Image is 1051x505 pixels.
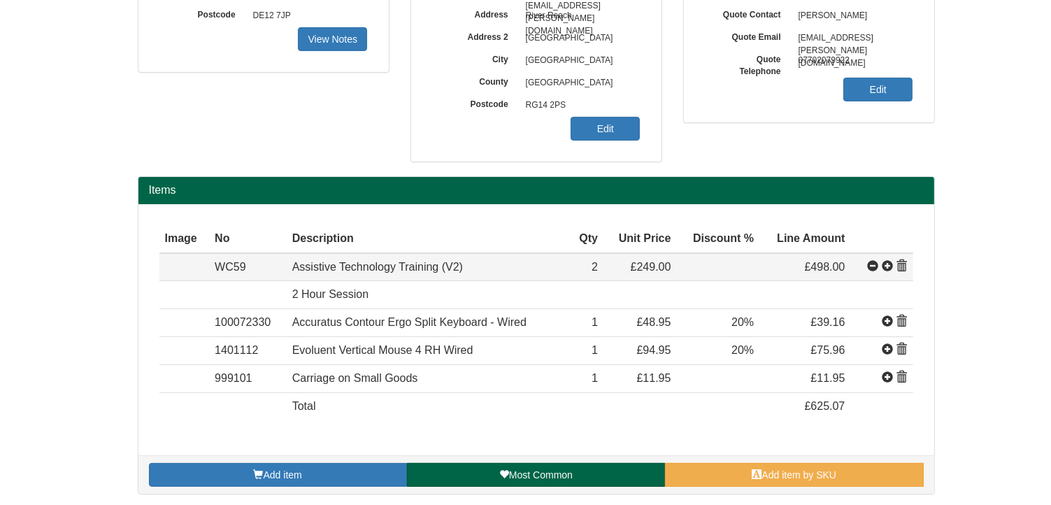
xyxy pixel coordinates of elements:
[519,72,641,94] span: [GEOGRAPHIC_DATA]
[731,344,754,356] span: 20%
[432,94,519,111] label: Postcode
[209,337,287,365] td: 1401112
[792,27,913,50] span: [EMAIL_ADDRESS][PERSON_NAME][DOMAIN_NAME]
[637,344,671,356] span: £94.95
[149,184,924,197] h2: Items
[677,225,760,253] th: Discount %
[292,344,473,356] span: Evoluent Vertical Mouse 4 RH Wired
[287,225,569,253] th: Description
[287,392,569,420] td: Total
[519,27,641,50] span: [GEOGRAPHIC_DATA]
[637,316,671,328] span: £48.95
[762,469,837,481] span: Add item by SKU
[292,372,418,384] span: Carriage on Small Goods
[159,225,210,253] th: Image
[637,372,671,384] span: £11.95
[209,365,287,393] td: 999101
[298,27,367,51] a: View Notes
[705,50,792,78] label: Quote Telephone
[432,50,519,66] label: City
[731,316,754,328] span: 20%
[209,309,287,337] td: 100072330
[805,400,845,412] span: £625.07
[571,117,640,141] a: Edit
[519,94,641,117] span: RG14 2PS
[631,261,671,273] span: £249.00
[843,78,913,101] a: Edit
[592,316,598,328] span: 1
[811,344,845,356] span: £75.96
[209,225,287,253] th: No
[592,261,598,273] span: 2
[209,253,287,281] td: WC59
[509,469,573,481] span: Most Common
[264,469,302,481] span: Add item
[592,372,598,384] span: 1
[432,27,519,43] label: Address 2
[432,72,519,88] label: County
[705,5,792,21] label: Quote Contact
[792,5,913,27] span: [PERSON_NAME]
[292,316,527,328] span: Accuratus Contour Ergo Split Keyboard - Wired
[792,50,913,72] span: 07702079922
[805,261,845,273] span: £498.00
[519,50,641,72] span: [GEOGRAPHIC_DATA]
[811,316,845,328] span: £39.16
[292,288,369,300] span: 2 Hour Session
[519,5,641,27] span: River Reach
[159,5,246,21] label: Postcode
[603,225,676,253] th: Unit Price
[811,372,845,384] span: £11.95
[432,5,519,21] label: Address
[592,344,598,356] span: 1
[246,5,368,27] span: DE12 7JP
[569,225,603,253] th: Qty
[705,27,792,43] label: Quote Email
[292,261,463,273] span: Assistive Technology Training (V2)
[759,225,850,253] th: Line Amount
